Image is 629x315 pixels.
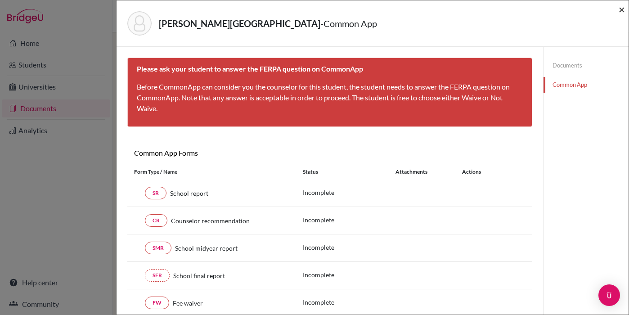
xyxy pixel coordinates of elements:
a: CR [145,214,167,227]
span: School midyear report [175,243,238,253]
div: Status [303,168,395,176]
span: - Common App [320,18,377,29]
p: Incomplete [303,243,395,252]
div: Form Type / Name [127,168,296,176]
h6: Common App Forms [127,148,330,157]
a: SFR [145,269,170,282]
div: Attachments [395,168,451,176]
span: × [619,3,625,16]
span: School report [170,189,208,198]
b: Please ask your student to answer the FERPA question on CommonApp [137,64,363,73]
a: FW [145,297,169,309]
div: Actions [451,168,507,176]
div: Open Intercom Messenger [598,284,620,306]
span: School final report [173,271,225,280]
a: Common App [544,77,629,93]
strong: [PERSON_NAME][GEOGRAPHIC_DATA] [159,18,320,29]
a: SR [145,187,166,199]
p: Incomplete [303,270,395,279]
p: Before CommonApp can consider you the counselor for this student, the student needs to answer the... [137,81,523,114]
p: Incomplete [303,215,395,225]
span: Counselor recommendation [171,216,250,225]
p: Incomplete [303,188,395,197]
button: Close [619,4,625,15]
span: Fee waiver [173,298,203,308]
a: SMR [145,242,171,254]
p: Incomplete [303,297,395,307]
a: Documents [544,58,629,73]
